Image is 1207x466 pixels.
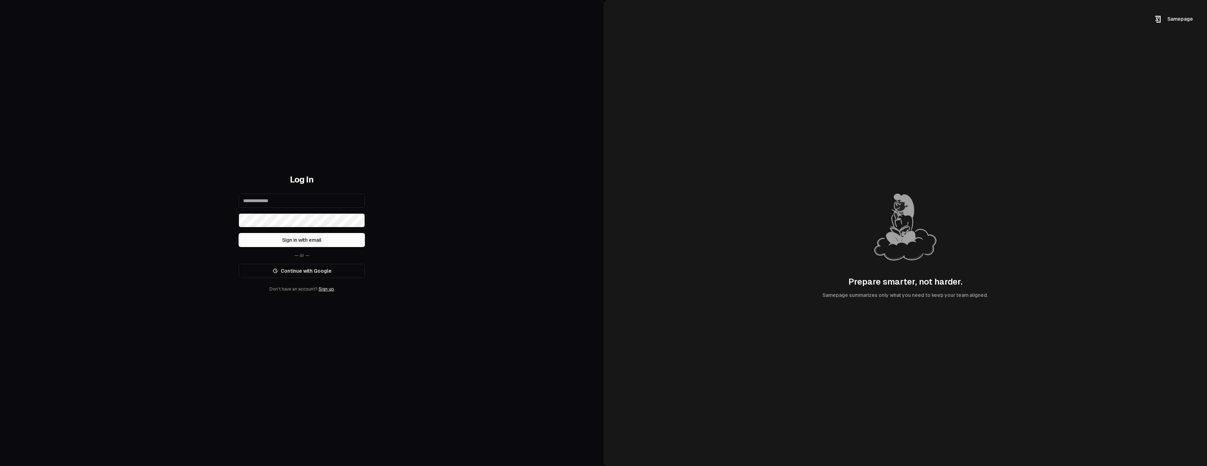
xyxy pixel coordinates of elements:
[1167,16,1193,22] span: Samepage
[239,253,365,258] div: — or —
[239,233,365,247] button: Sign in with email
[848,276,962,287] div: Prepare smarter, not harder.
[239,174,365,185] h1: Log In
[822,292,988,299] div: Samepage summarizes only what you need to keep your team aligned.
[319,287,334,292] a: Sign up
[239,264,365,278] a: Continue with Google
[239,286,365,292] div: Don't have an account?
